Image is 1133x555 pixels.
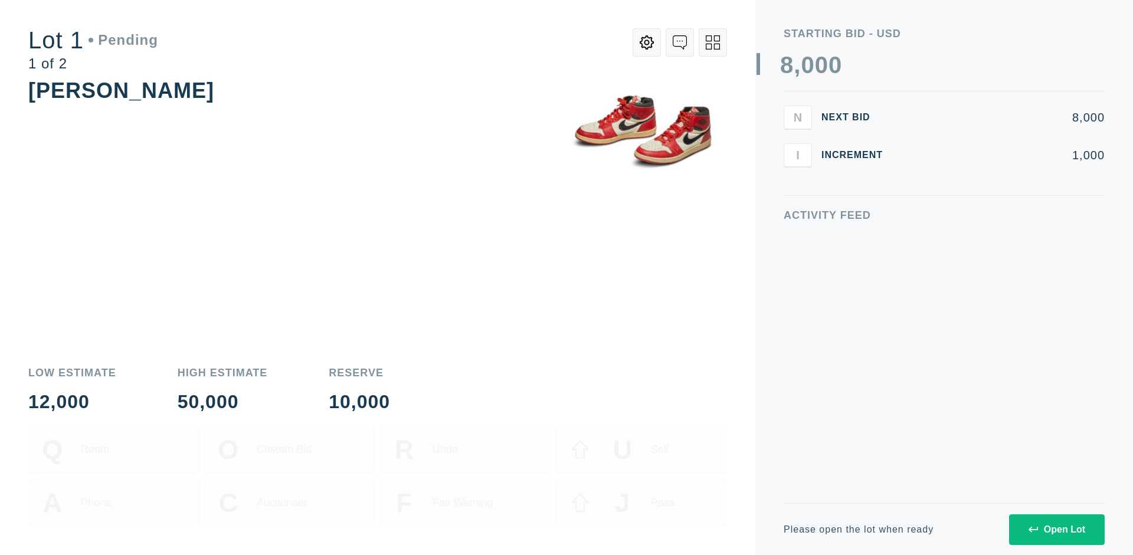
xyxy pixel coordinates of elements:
div: 8,000 [902,111,1105,123]
div: Open Lot [1029,524,1085,535]
div: 1,000 [902,149,1105,161]
div: Activity Feed [784,210,1105,221]
div: Increment [821,150,892,160]
div: Low Estimate [28,367,116,378]
button: N [784,106,812,129]
div: High Estimate [178,367,268,378]
div: Pending [89,33,158,47]
span: I [796,148,800,162]
div: 0 [829,53,842,77]
button: Open Lot [1009,514,1105,545]
div: 0 [801,53,814,77]
div: Please open the lot when ready [784,525,934,534]
div: 8 [780,53,794,77]
div: 0 [815,53,829,77]
div: 10,000 [329,392,390,411]
div: Next Bid [821,113,892,122]
div: 1 of 2 [28,57,158,71]
div: 12,000 [28,392,116,411]
div: , [794,53,801,289]
button: I [784,143,812,167]
span: N [794,110,802,124]
div: Starting Bid - USD [784,28,1105,39]
div: Reserve [329,367,390,378]
div: 50,000 [178,392,268,411]
div: Lot 1 [28,28,158,52]
div: [PERSON_NAME] [28,78,214,103]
